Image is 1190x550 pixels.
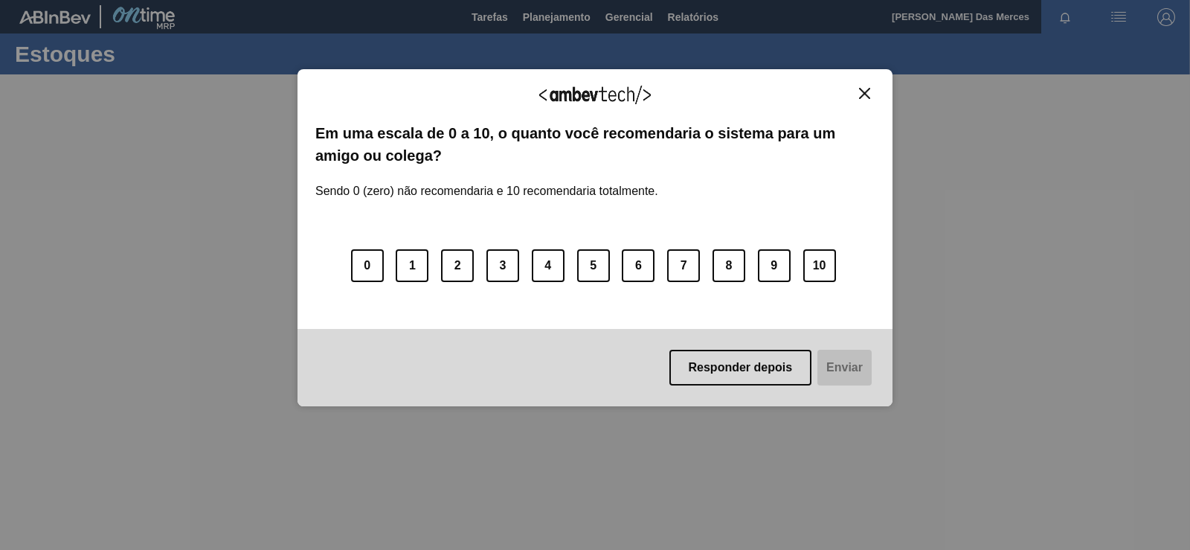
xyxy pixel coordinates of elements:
[315,122,875,167] label: Em uma escala de 0 a 10, o quanto você recomendaria o sistema para um amigo ou colega?
[396,249,428,282] button: 1
[713,249,745,282] button: 8
[758,249,791,282] button: 9
[803,249,836,282] button: 10
[622,249,654,282] button: 6
[315,167,658,198] label: Sendo 0 (zero) não recomendaria e 10 recomendaria totalmente.
[669,350,812,386] button: Responder depois
[539,86,651,104] img: Logo Ambevtech
[486,249,519,282] button: 3
[855,87,875,100] button: Close
[532,249,565,282] button: 4
[859,88,870,99] img: Close
[441,249,474,282] button: 2
[351,249,384,282] button: 0
[667,249,700,282] button: 7
[577,249,610,282] button: 5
